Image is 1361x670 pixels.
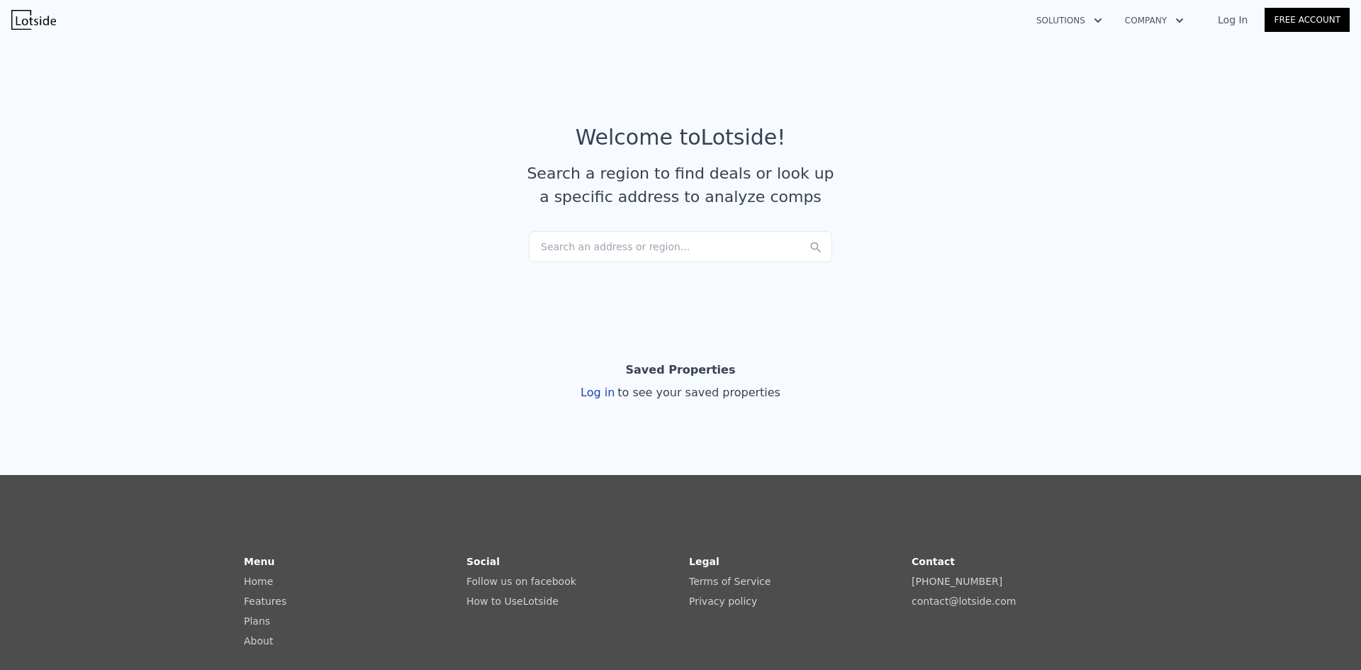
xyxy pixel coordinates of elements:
a: Follow us on facebook [466,576,576,587]
a: Features [244,596,286,607]
div: Domain: [DOMAIN_NAME] [37,37,156,48]
div: Search a region to find deals or look up a specific address to analyze comps [522,162,839,208]
img: Lotside [11,10,56,30]
strong: Contact [912,556,955,567]
a: Privacy policy [689,596,757,607]
div: Keywords by Traffic [157,84,239,93]
div: v 4.0.25 [40,23,69,34]
img: tab_domain_overview_orange.svg [38,82,50,94]
div: Domain Overview [54,84,127,93]
img: logo_orange.svg [23,23,34,34]
img: tab_keywords_by_traffic_grey.svg [141,82,152,94]
strong: Menu [244,556,274,567]
div: Search an address or region... [529,231,832,262]
a: contact@lotside.com [912,596,1016,607]
img: website_grey.svg [23,37,34,48]
a: Log In [1201,13,1265,27]
strong: Social [466,556,500,567]
div: Log in [581,384,780,401]
button: Solutions [1025,8,1114,33]
button: Company [1114,8,1195,33]
a: About [244,635,273,647]
div: Welcome to Lotside ! [576,125,786,150]
a: Plans [244,615,270,627]
a: Free Account [1265,8,1350,32]
a: [PHONE_NUMBER] [912,576,1002,587]
strong: Legal [689,556,719,567]
div: Saved Properties [626,356,736,384]
a: Terms of Service [689,576,771,587]
a: How to UseLotside [466,596,559,607]
span: to see your saved properties [615,386,780,399]
a: Home [244,576,273,587]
